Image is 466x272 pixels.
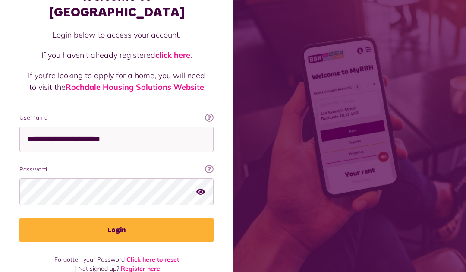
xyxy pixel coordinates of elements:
p: If you're looking to apply for a home, you will need to visit the [28,70,205,93]
a: click here [155,50,190,60]
a: Rochdale Housing Solutions Website [66,82,204,92]
p: If you haven't already registered . [28,49,205,61]
label: Password [19,165,214,174]
span: Forgotten your Password [54,256,125,263]
label: Username [19,113,214,122]
button: Login [19,218,214,242]
a: Click here to reset [126,256,179,263]
p: Login below to access your account. [28,29,205,41]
